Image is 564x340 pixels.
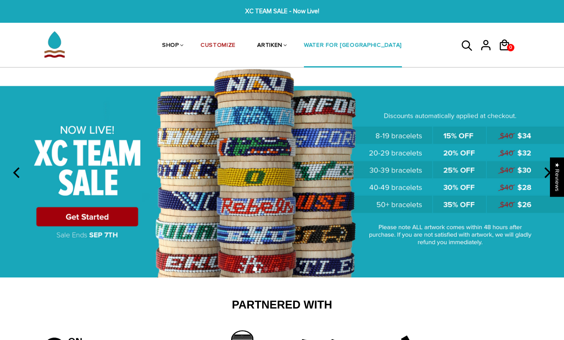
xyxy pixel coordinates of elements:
[174,7,390,16] span: XC TEAM SALE - Now Live!
[498,54,517,55] a: 0
[257,24,282,68] a: ARTIKEN
[538,164,556,182] button: next
[507,42,514,53] span: 0
[201,24,236,68] a: CUSTOMIZE
[8,164,26,182] button: previous
[46,298,518,312] h2: Partnered With
[162,24,179,68] a: SHOP
[550,157,564,197] div: Click to open Judge.me floating reviews tab
[304,24,402,68] a: WATER FOR [GEOGRAPHIC_DATA]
